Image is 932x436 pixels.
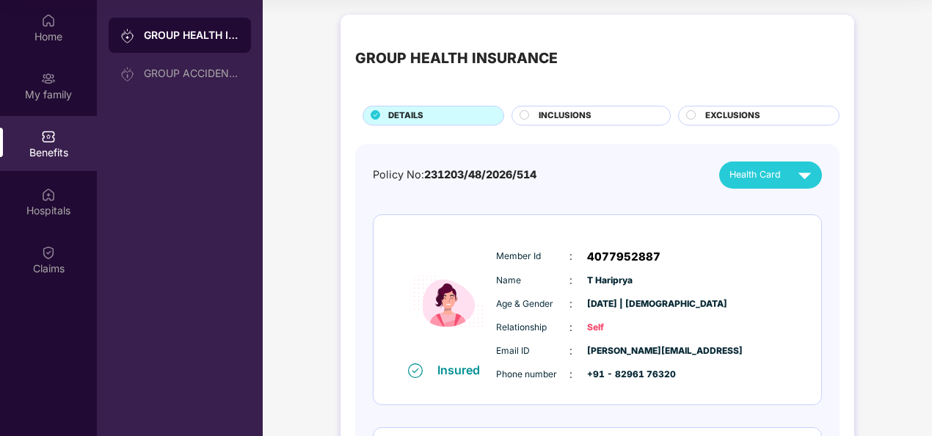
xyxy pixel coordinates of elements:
[120,29,135,43] img: svg+xml;base64,PHN2ZyB3aWR0aD0iMjAiIGhlaWdodD0iMjAiIHZpZXdCb3g9IjAgMCAyMCAyMCIgZmlsbD0ibm9uZSIgeG...
[355,47,558,70] div: GROUP HEALTH INSURANCE
[729,167,781,182] span: Health Card
[569,296,572,312] span: :
[404,241,492,362] img: icon
[424,168,536,181] span: 231203/48/2026/514
[144,28,239,43] div: GROUP HEALTH INSURANCE
[569,272,572,288] span: :
[587,344,660,358] span: [PERSON_NAME][EMAIL_ADDRESS]
[41,187,56,202] img: svg+xml;base64,PHN2ZyBpZD0iSG9zcGl0YWxzIiB4bWxucz0iaHR0cDovL3d3dy53My5vcmcvMjAwMC9zdmciIHdpZHRoPS...
[373,167,536,184] div: Policy No:
[587,368,660,382] span: +91 - 82961 76320
[120,67,135,81] img: svg+xml;base64,PHN2ZyB3aWR0aD0iMjAiIGhlaWdodD0iMjAiIHZpZXdCb3g9IjAgMCAyMCAyMCIgZmlsbD0ibm9uZSIgeG...
[705,109,760,123] span: EXCLUSIONS
[41,129,56,144] img: svg+xml;base64,PHN2ZyBpZD0iQmVuZWZpdHMiIHhtbG5zPSJodHRwOi8vd3d3LnczLm9yZy8yMDAwL3N2ZyIgd2lkdGg9Ij...
[539,109,591,123] span: INCLUSIONS
[496,274,569,288] span: Name
[496,250,569,264] span: Member Id
[719,161,822,189] button: Health Card
[569,248,572,264] span: :
[496,321,569,335] span: Relationship
[587,321,660,335] span: Self
[569,343,572,359] span: :
[408,363,423,378] img: svg+xml;base64,PHN2ZyB4bWxucz0iaHR0cDovL3d3dy53My5vcmcvMjAwMC9zdmciIHdpZHRoPSIxNiIgaGVpZ2h0PSIxNi...
[144,68,239,79] div: GROUP ACCIDENTAL INSURANCE
[41,13,56,28] img: svg+xml;base64,PHN2ZyBpZD0iSG9tZSIgeG1sbnM9Imh0dHA6Ly93d3cudzMub3JnLzIwMDAvc3ZnIiB3aWR0aD0iMjAiIG...
[569,319,572,335] span: :
[496,368,569,382] span: Phone number
[587,297,660,311] span: [DATE] | [DEMOGRAPHIC_DATA]
[496,344,569,358] span: Email ID
[388,109,423,123] span: DETAILS
[587,248,660,266] span: 4077952887
[587,274,660,288] span: T Hariprya
[569,366,572,382] span: :
[41,71,56,86] img: svg+xml;base64,PHN2ZyB3aWR0aD0iMjAiIGhlaWdodD0iMjAiIHZpZXdCb3g9IjAgMCAyMCAyMCIgZmlsbD0ibm9uZSIgeG...
[792,162,818,188] img: svg+xml;base64,PHN2ZyB4bWxucz0iaHR0cDovL3d3dy53My5vcmcvMjAwMC9zdmciIHZpZXdCb3g9IjAgMCAyNCAyNCIgd2...
[437,363,489,377] div: Insured
[496,297,569,311] span: Age & Gender
[41,245,56,260] img: svg+xml;base64,PHN2ZyBpZD0iQ2xhaW0iIHhtbG5zPSJodHRwOi8vd3d3LnczLm9yZy8yMDAwL3N2ZyIgd2lkdGg9IjIwIi...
